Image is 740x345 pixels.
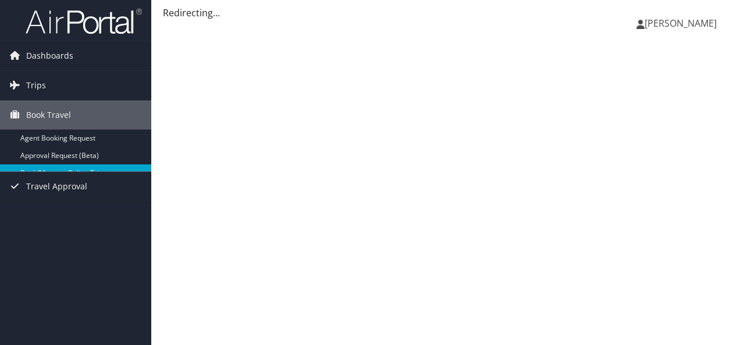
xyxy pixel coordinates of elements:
img: airportal-logo.png [26,8,142,35]
div: Redirecting... [163,6,728,20]
span: Dashboards [26,41,73,70]
span: Book Travel [26,100,71,130]
span: [PERSON_NAME] [645,17,717,30]
span: Travel Approval [26,172,87,201]
span: Trips [26,71,46,100]
a: [PERSON_NAME] [636,6,728,41]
